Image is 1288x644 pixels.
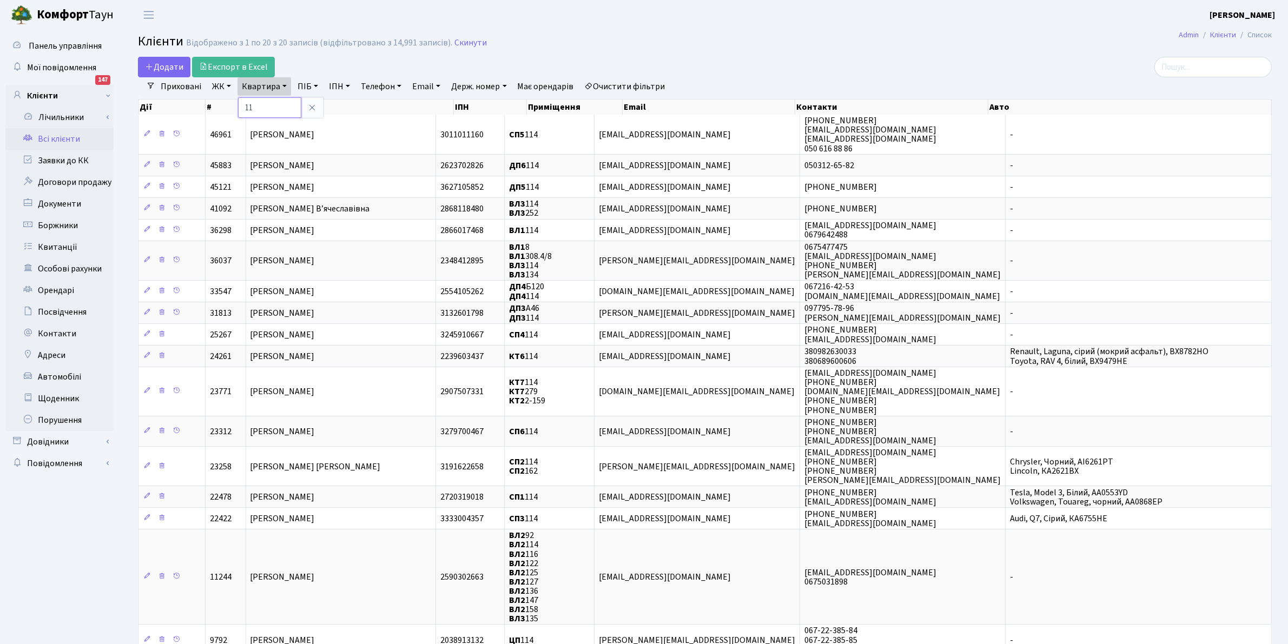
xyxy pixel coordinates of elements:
span: 45121 [210,181,232,193]
span: [EMAIL_ADDRESS][DOMAIN_NAME] [599,181,731,193]
div: Відображено з 1 по 20 з 20 записів (відфільтровано з 14,991 записів). [186,38,452,48]
span: 31813 [210,307,232,319]
span: [PERSON_NAME] [250,571,315,583]
span: [EMAIL_ADDRESS][DOMAIN_NAME] 0675031898 [804,567,936,588]
b: ВЛ2 [509,576,525,588]
li: Список [1236,29,1272,41]
span: 46961 [210,129,232,141]
b: ВЛ2 [509,585,525,597]
b: СП2 [509,465,525,477]
span: 2239603437 [440,350,484,362]
a: Боржники [5,215,114,236]
span: [EMAIL_ADDRESS][DOMAIN_NAME] [599,329,731,341]
a: Щоденник [5,388,114,409]
span: 2868118480 [440,203,484,215]
a: Очистити фільтри [580,77,670,96]
span: - [1010,386,1013,397]
th: Контакти [795,99,988,115]
b: СП6 [509,426,525,437]
span: Renault, Laguna, сірий (мокрий асфальт), ВХ8782НО Toyota, RAV 4, білий, ВХ9479НЕ [1010,346,1208,367]
span: 114 [509,426,538,437]
th: # [206,99,248,115]
th: Email [623,99,795,115]
a: Повідомлення [5,453,114,474]
span: [EMAIL_ADDRESS][DOMAIN_NAME] [PHONE_NUMBER] [DOMAIN_NAME][EMAIL_ADDRESS][DOMAIN_NAME] [PHONE_NUMB... [804,367,1000,416]
b: ВЛ3 [509,613,525,625]
a: Контакти [5,323,114,344]
span: [EMAIL_ADDRESS][DOMAIN_NAME] [599,491,731,503]
span: [EMAIL_ADDRESS][DOMAIN_NAME] 0679642488 [804,220,936,241]
span: - [1010,255,1013,267]
span: 114 [509,160,539,171]
span: [PERSON_NAME][EMAIL_ADDRESS][DOMAIN_NAME] [599,461,795,473]
a: Квитанції [5,236,114,258]
a: Клієнти [5,85,114,107]
span: 25267 [210,329,232,341]
span: - [1010,181,1013,193]
span: 92 114 116 122 125 127 136 147 158 135 [509,529,538,625]
span: 8 308.4/8 114 134 [509,241,552,281]
a: Орендарі [5,280,114,301]
b: СП3 [509,513,525,525]
span: 114 [509,329,538,341]
span: [PERSON_NAME][EMAIL_ADDRESS][DOMAIN_NAME] [599,307,795,319]
span: 3627105852 [440,181,484,193]
span: [PERSON_NAME] [250,181,315,193]
b: ВЛ3 [509,269,525,281]
a: Експорт в Excel [192,57,275,77]
b: ДП5 [509,181,526,193]
span: 3333004357 [440,513,484,525]
a: Клієнти [1210,29,1236,41]
span: 11244 [210,571,232,583]
a: Лічильники [12,107,114,128]
span: 114 [509,350,538,362]
a: Email [408,77,445,96]
span: 23771 [210,386,232,397]
span: [PHONE_NUMBER] [EMAIL_ADDRESS][DOMAIN_NAME] [804,324,936,346]
span: 36298 [210,224,232,236]
a: Документи [5,193,114,215]
span: Таун [37,6,114,24]
a: Порушення [5,409,114,431]
span: [PHONE_NUMBER] [804,181,877,193]
b: ВЛ3 [509,198,525,210]
span: - [1010,224,1013,236]
span: [EMAIL_ADDRESS][DOMAIN_NAME] [PHONE_NUMBER] [PHONE_NUMBER] [PERSON_NAME][EMAIL_ADDRESS][DOMAIN_NAME] [804,447,1001,486]
b: ВЛ2 [509,603,525,615]
a: ПІБ [293,77,322,96]
span: [PERSON_NAME] [250,307,315,319]
span: 2590302663 [440,571,484,583]
span: [EMAIL_ADDRESS][DOMAIN_NAME] [599,160,731,171]
span: Додати [145,61,183,73]
b: ВЛ2 [509,548,525,560]
span: 45883 [210,160,232,171]
a: Квартира [237,77,291,96]
span: [DOMAIN_NAME][EMAIL_ADDRESS][DOMAIN_NAME] [599,386,795,397]
span: [PERSON_NAME] [250,513,315,525]
b: ВЛ2 [509,567,525,579]
div: 147 [95,75,110,85]
th: ПІБ [249,99,454,115]
span: 097795-78-96 [PERSON_NAME][EMAIL_ADDRESS][DOMAIN_NAME] [804,303,1001,324]
span: 114 [509,181,539,193]
span: 114 [509,491,538,503]
th: Приміщення [527,99,623,115]
span: [PERSON_NAME] [250,386,315,397]
span: [PERSON_NAME] [250,491,315,503]
span: 2554105262 [440,286,484,297]
b: КТ6 [509,350,525,362]
b: Комфорт [37,6,89,23]
span: [PHONE_NUMBER] [EMAIL_ADDRESS][DOMAIN_NAME] [EMAIL_ADDRESS][DOMAIN_NAME] 050 616 88 86 [804,115,936,154]
span: [PHONE_NUMBER] [PHONE_NUMBER] [EMAIL_ADDRESS][DOMAIN_NAME] [804,416,936,447]
span: 22422 [210,513,232,525]
span: 114 [509,513,538,525]
span: 114 162 [509,456,538,477]
b: [PERSON_NAME] [1210,9,1275,21]
span: - [1010,160,1013,171]
span: [EMAIL_ADDRESS][DOMAIN_NAME] [599,513,731,525]
span: 23258 [210,461,232,473]
b: ВЛ2 [509,594,525,606]
a: Всі клієнти [5,128,114,150]
span: - [1010,129,1013,141]
span: 3245910667 [440,329,484,341]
